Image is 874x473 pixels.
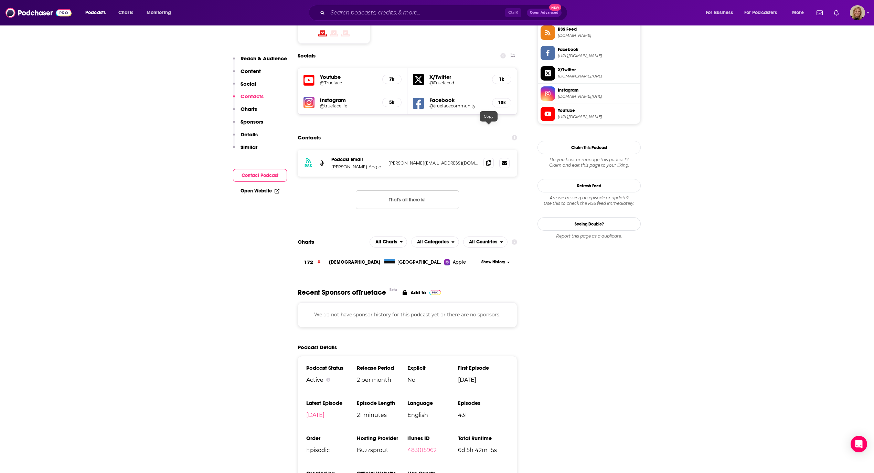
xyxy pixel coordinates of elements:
a: @Trueface [320,80,377,85]
button: Open AdvancedNew [527,9,562,17]
span: [DEMOGRAPHIC_DATA] [329,259,380,265]
button: Claim This Podcast [537,141,641,154]
h5: Instagram [320,97,377,103]
p: [PERSON_NAME][EMAIL_ADDRESS][DOMAIN_NAME] [388,160,478,166]
h2: Contacts [298,131,321,144]
a: Instagram[DOMAIN_NAME][URL] [541,86,638,101]
a: @truefacecommunity [429,103,487,108]
span: New [549,4,562,11]
div: Report this page as a duplicate. [537,233,641,239]
span: Do you host or manage this podcast? [537,157,641,162]
h3: Hosting Provider [357,435,407,441]
p: Sponsors [241,118,263,125]
h5: 1k [498,76,505,82]
p: Add to [411,290,426,296]
h2: Platforms [370,236,407,248]
h3: First Episode [458,365,509,371]
a: 483015962 [407,447,437,453]
h3: Order [306,435,357,441]
h3: Episode Length [357,400,407,406]
button: open menu [463,236,508,248]
a: Show notifications dropdown [814,7,825,19]
p: [PERSON_NAME] Angle [331,164,383,170]
button: open menu [787,7,812,18]
div: Copy [480,111,498,122]
a: X/Twitter[DOMAIN_NAME][URL] [541,66,638,81]
button: Charts [233,106,257,118]
span: Estonia [397,259,442,266]
h2: Categories [411,236,459,248]
p: Content [241,68,261,74]
img: User Profile [850,5,865,20]
h5: Youtube [320,74,377,80]
div: Claim and edit this page to your liking. [537,157,641,168]
h5: 7k [388,76,396,82]
span: Charts [118,8,133,18]
span: More [792,8,804,18]
button: open menu [411,236,459,248]
h3: Latest Episode [306,400,357,406]
span: Open Advanced [530,11,558,14]
h5: 5k [388,99,396,105]
h2: Podcast Details [298,344,337,350]
span: https://www.facebook.com/truefacecommunity [558,53,638,59]
div: Beta [390,287,397,292]
span: instagram.com/truefacelife [558,94,638,99]
span: feeds.buzzsprout.com [558,33,638,38]
button: Refresh Feed [537,179,641,192]
h3: Total Runtime [458,435,509,441]
p: Social [241,81,256,87]
span: Logged in as avansolkema [850,5,865,20]
button: Details [233,131,258,144]
span: X/Twitter [558,67,638,73]
button: Nothing here. [356,190,459,209]
h5: @Truefaced [429,80,487,85]
h3: Language [407,400,458,406]
span: English [407,412,458,418]
button: Contact Podcast [233,169,287,182]
a: Apple [444,259,479,266]
h5: Facebook [429,97,487,103]
h3: 172 [304,259,313,266]
a: @truefacelife [320,103,377,108]
h2: Charts [298,239,314,245]
button: open menu [370,236,407,248]
span: Buzzsprout [357,447,407,453]
h2: Countries [463,236,508,248]
button: Social [233,81,256,93]
button: Show profile menu [850,5,865,20]
img: Pro Logo [429,290,441,295]
h3: Explicit [407,365,458,371]
p: Reach & Audience [241,55,287,62]
span: All Countries [469,240,497,244]
button: Reach & Audience [233,55,287,68]
a: Facebook[URL][DOMAIN_NAME] [541,46,638,60]
span: For Business [706,8,733,18]
a: [DATE] [306,412,324,418]
a: Open Website [241,188,279,194]
span: Podcasts [85,8,106,18]
span: https://www.youtube.com/@Trueface [558,114,638,119]
span: Ctrl K [505,8,521,17]
button: Contacts [233,93,264,106]
span: No [407,377,458,383]
p: Contacts [241,93,264,99]
span: All Charts [375,240,397,244]
button: open menu [142,7,180,18]
span: Monitoring [147,8,171,18]
h3: Release Period [357,365,407,371]
div: Are we missing an episode or update? Use this to check the RSS feed immediately. [537,195,641,206]
h3: RSS [305,163,312,169]
span: RSS Feed [558,26,638,32]
h3: Podcast Status [306,365,357,371]
input: Search podcasts, credits, & more... [328,7,505,18]
h5: 10k [498,100,505,106]
span: Apple [453,259,466,266]
span: Facebook [558,46,638,53]
button: Show History [479,259,512,265]
h2: Socials [298,49,316,62]
span: For Podcasters [744,8,777,18]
